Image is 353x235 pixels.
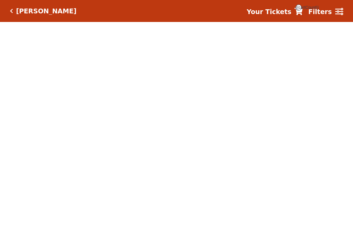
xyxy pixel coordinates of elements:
strong: Your Tickets [247,8,291,15]
h5: [PERSON_NAME] [16,7,77,15]
strong: Filters [308,8,332,15]
span: {{cartCount}} [296,4,302,11]
a: Your Tickets {{cartCount}} [247,7,303,17]
a: Filters [308,7,343,17]
a: Click here to go back to filters [10,9,13,13]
